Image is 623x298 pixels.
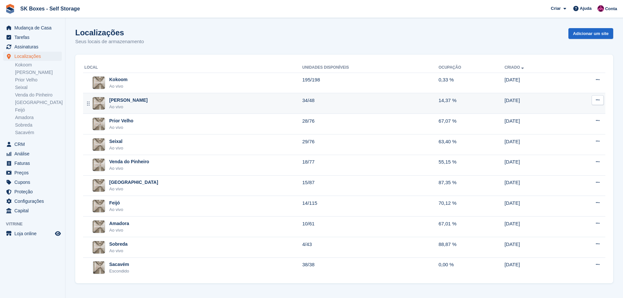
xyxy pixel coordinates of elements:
div: Kokoom [109,76,128,83]
img: Imagem do site Amadora [93,220,105,233]
th: Ocupação [439,62,505,73]
td: 67,01 % [439,217,505,237]
td: 0,00 % [439,257,505,278]
span: Localizações [14,52,54,61]
a: Loja de pré-visualização [54,230,62,237]
div: Ao vivo [109,206,123,213]
td: [DATE] [505,196,565,217]
td: [DATE] [505,237,565,258]
div: Ao vivo [109,227,129,234]
img: stora-icon-8386f47178a22dfd0bd8f6a31ec36ba5ce8667c1dd55bd0f319d3a0aa187defe.svg [5,4,15,14]
img: Imagem do site Setúbal [93,179,105,192]
a: Venda do Pinheiro [15,92,62,98]
a: menu [3,187,62,196]
div: Ao vivo [109,83,128,90]
span: Assinaturas [14,42,54,51]
a: menu [3,42,62,51]
td: 195/198 [302,73,439,93]
td: 18/77 [302,155,439,175]
a: menu [3,229,62,238]
td: 0,33 % [439,73,505,93]
div: Ao vivo [109,186,158,192]
a: menu [3,206,62,215]
span: Faturas [14,159,54,168]
div: [PERSON_NAME] [109,97,147,104]
td: 15/87 [302,175,439,196]
td: [DATE] [505,217,565,237]
a: Feijó [15,107,62,113]
span: Loja online [14,229,54,238]
th: Local [83,62,302,73]
img: Imagem do site Kokoom [93,77,105,89]
img: Imagem do site Seixal [93,138,105,151]
span: Tarefas [14,33,54,42]
th: Unidades disponíveis [302,62,439,73]
div: [GEOGRAPHIC_DATA] [109,179,158,186]
td: 14/115 [302,196,439,217]
td: 63,40 % [439,134,505,155]
div: Ao vivo [109,248,128,254]
a: menu [3,159,62,168]
img: Joana Alegria [597,5,604,12]
div: Escondido [109,268,129,274]
span: Ajuda [580,5,592,12]
span: Capital [14,206,54,215]
span: Mudança de Casa [14,23,54,32]
div: Ao vivo [109,165,149,172]
div: Ao vivo [109,124,133,131]
div: Ao vivo [109,145,123,151]
img: Imagem do site Sobreda [93,241,105,254]
td: 87,35 % [439,175,505,196]
a: SK Boxes - Self Storage [18,3,82,14]
a: menu [3,140,62,149]
td: [DATE] [505,114,565,134]
img: Imagem do site Amadora II [93,97,105,110]
td: 88,87 % [439,237,505,258]
a: Amadora [15,114,62,121]
td: 4/43 [302,237,439,258]
a: Sacavém [15,130,62,136]
span: Proteção [14,187,54,196]
p: Seus locais de armazenamento [75,38,144,45]
a: menu [3,52,62,61]
h1: Localizações [75,28,144,37]
a: Adicionar um site [568,28,613,39]
td: [DATE] [505,73,565,93]
span: Cupons [14,178,54,187]
a: Seixal [15,84,62,91]
a: menu [3,149,62,158]
span: Configurações [14,197,54,206]
td: 55,15 % [439,155,505,175]
a: Sobreda [15,122,62,128]
td: [DATE] [505,175,565,196]
img: Imagem do site Feijó [93,200,105,212]
div: Sobreda [109,241,128,248]
a: [PERSON_NAME] [15,69,62,76]
div: Prior Velho [109,117,133,124]
td: 28/76 [302,114,439,134]
span: Preços [14,168,54,177]
td: [DATE] [505,257,565,278]
div: Seixal [109,138,123,145]
td: 38/38 [302,257,439,278]
td: 34/48 [302,93,439,114]
td: 10/61 [302,217,439,237]
span: Conta [605,6,617,12]
a: menu [3,168,62,177]
span: Análise [14,149,54,158]
td: 29/76 [302,134,439,155]
div: Sacavém [109,261,129,268]
td: 67,07 % [439,114,505,134]
img: Imagem do site Venda do Pinheiro [93,159,105,171]
a: [GEOGRAPHIC_DATA] [15,99,62,106]
div: Feijó [109,200,123,206]
td: 14,37 % [439,93,505,114]
div: Ao vivo [109,104,147,110]
a: menu [3,197,62,206]
a: Kokoom [15,62,62,68]
img: Imagem do site Prior Velho [93,118,105,130]
img: Imagem do site Sacavém [93,261,105,274]
a: menu [3,33,62,42]
div: Amadora [109,220,129,227]
a: Prior Velho [15,77,62,83]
